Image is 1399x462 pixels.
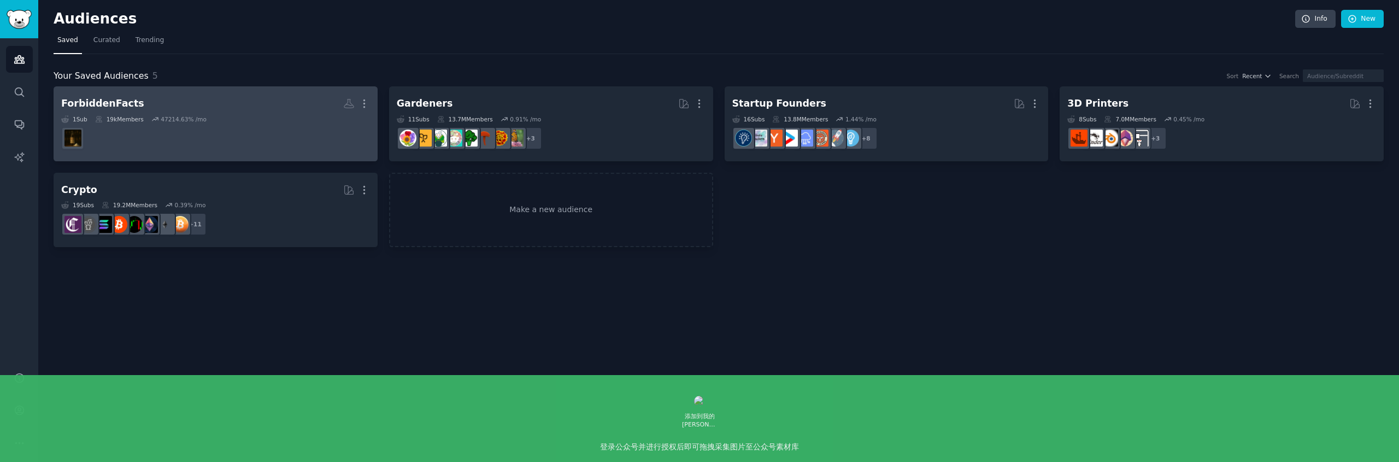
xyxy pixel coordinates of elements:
[61,97,144,110] div: ForbiddenFacts
[184,213,207,236] div: + 11
[1295,10,1336,28] a: Info
[796,130,813,147] img: SaaS
[732,115,765,123] div: 16 Sub s
[1242,72,1272,80] button: Recent
[1101,130,1118,147] img: blender
[54,86,378,161] a: ForbiddenFacts1Sub19kMembers47214.63% /moForbiddenFacts101
[54,69,149,83] span: Your Saved Audiences
[1071,130,1088,147] img: FixMyPrint
[172,216,189,233] img: Bitcoin
[766,130,783,147] img: ycombinator
[54,173,378,248] a: Crypto19Subs19.2MMembers0.39% /mo+11BitcoinethereumethtraderCryptoMarketsBitcoinBeginnerssolanaCr...
[95,115,144,123] div: 19k Members
[445,130,462,147] img: succulents
[64,216,81,233] img: Crypto_Currency_News
[161,115,207,123] div: 47214.63 % /mo
[1104,115,1156,123] div: 7.0M Members
[54,10,1295,28] h2: Audiences
[507,130,524,147] img: gardening
[57,36,78,45] span: Saved
[61,201,94,209] div: 19 Sub s
[781,130,798,147] img: startup
[102,201,157,209] div: 19.2M Members
[1067,115,1096,123] div: 8 Sub s
[61,183,97,197] div: Crypto
[1303,69,1384,82] input: Audience/Subreddit
[1067,97,1128,110] div: 3D Printers
[7,10,32,29] img: GummySearch logo
[491,130,508,147] img: whatsthisplant
[732,97,826,110] div: Startup Founders
[437,115,493,123] div: 13.7M Members
[735,130,752,147] img: Entrepreneurship
[430,130,447,147] img: SavageGarden
[389,86,713,161] a: Gardeners11Subs13.7MMembers0.91% /mo+3gardeningwhatsthisplantmycologyvegetablegardeningsucculents...
[845,115,877,123] div: 1.44 % /mo
[772,115,828,123] div: 13.8M Members
[476,130,493,147] img: mycology
[95,216,112,233] img: solana
[1144,127,1167,150] div: + 3
[827,130,844,147] img: startups
[1132,130,1149,147] img: 3Dprinting
[141,216,158,233] img: ethtrader
[415,130,432,147] img: GardeningUK
[397,97,453,110] div: Gardeners
[1060,86,1384,161] a: 3D Printers8Subs7.0MMembers0.45% /mo+33Dprinting3Dmodelingblenderender3FixMyPrint
[1086,130,1103,147] img: ender3
[152,71,158,81] span: 5
[1242,72,1262,80] span: Recent
[750,130,767,147] img: indiehackers
[397,115,430,123] div: 11 Sub s
[1173,115,1204,123] div: 0.45 % /mo
[93,36,120,45] span: Curated
[1227,72,1239,80] div: Sort
[110,216,127,233] img: BitcoinBeginners
[389,173,713,248] a: Make a new audience
[510,115,541,123] div: 0.91 % /mo
[725,86,1049,161] a: Startup Founders16Subs13.8MMembers1.44% /mo+8EntrepreneurstartupsEntrepreneurRideAlongSaaSstartup...
[80,216,97,233] img: CryptoCurrencies
[461,130,478,147] img: vegetablegardening
[126,216,143,233] img: CryptoMarkets
[174,201,205,209] div: 0.39 % /mo
[1116,130,1133,147] img: 3Dmodeling
[132,32,168,54] a: Trending
[842,130,859,147] img: Entrepreneur
[1341,10,1384,28] a: New
[812,130,828,147] img: EntrepreneurRideAlong
[54,32,82,54] a: Saved
[855,127,878,150] div: + 8
[519,127,542,150] div: + 3
[399,130,416,147] img: flowers
[64,130,81,147] img: ForbiddenFacts101
[136,36,164,45] span: Trending
[156,216,173,233] img: ethereum
[61,115,87,123] div: 1 Sub
[90,32,124,54] a: Curated
[1279,72,1299,80] div: Search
